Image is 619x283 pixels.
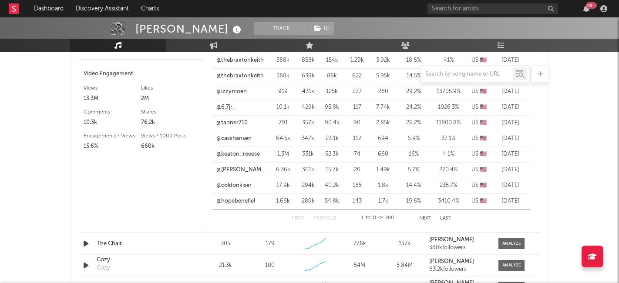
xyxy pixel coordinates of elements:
[429,237,490,243] a: [PERSON_NAME]
[298,150,318,159] div: 331k
[322,150,342,159] div: 52.3k
[254,22,309,35] button: Track
[322,56,342,65] div: 154k
[298,119,318,127] div: 357k
[480,151,487,157] span: 🇺🇸
[272,103,294,112] div: 10.1k
[468,119,490,127] div: US
[494,166,527,174] div: [DATE]
[372,197,394,206] div: 1.7k
[309,22,334,35] span: ( 1 )
[84,131,141,141] div: Engagements / Views
[298,166,318,174] div: 301k
[429,266,490,273] div: 63.2k followers
[372,103,394,112] div: 7.74k
[468,134,490,143] div: US
[433,166,464,174] div: 270.4 %
[433,134,464,143] div: 37.1 %
[372,150,394,159] div: 660
[135,22,243,36] div: [PERSON_NAME]
[346,181,368,190] div: 185
[322,166,342,174] div: 15.7k
[433,119,464,127] div: 11800.8 %
[398,150,429,159] div: 16 %
[346,56,368,65] div: 1.29k
[346,150,368,159] div: 74
[272,197,294,206] div: 1.66k
[84,93,141,104] div: 13.3M
[398,181,429,190] div: 14.4 %
[298,56,318,65] div: 858k
[384,240,425,248] div: 137k
[216,197,255,206] a: @hopebenefiel
[309,22,334,35] button: (1)
[298,134,318,143] div: 347k
[398,103,429,112] div: 24.2 %
[346,166,368,174] div: 20
[313,216,336,221] button: Previous
[205,261,246,270] div: 21.3k
[97,240,188,248] div: The Chair
[205,240,246,248] div: 305
[84,107,141,117] div: Comments
[272,134,294,143] div: 64.5k
[272,166,294,174] div: 6.36k
[346,134,368,143] div: 112
[427,3,558,14] input: Search for artists
[298,197,318,206] div: 289k
[398,119,429,127] div: 26.2 %
[272,87,294,96] div: 919
[398,134,429,143] div: 6.9 %
[265,261,275,270] div: 100
[468,103,490,112] div: US
[429,237,474,243] strong: [PERSON_NAME]
[433,56,464,65] div: 41 %
[141,141,198,152] div: 660k
[272,181,294,190] div: 17.9k
[322,103,342,112] div: 95.8k
[216,103,236,112] a: @6.7jr_
[322,181,342,190] div: 40.2k
[480,136,487,141] span: 🇺🇸
[266,240,275,248] div: 179
[272,56,294,65] div: 388k
[84,83,141,93] div: Views
[322,87,342,96] div: 125k
[468,166,490,174] div: US
[216,150,260,159] a: @keaton_reeese
[494,103,527,112] div: [DATE]
[97,256,188,264] a: Cozy
[480,183,487,188] span: 🇺🇸
[433,150,464,159] div: 4.1 %
[292,216,305,221] button: First
[346,87,368,96] div: 277
[298,103,318,112] div: 429k
[372,166,394,174] div: 1.49k
[494,150,527,159] div: [DATE]
[494,56,527,65] div: [DATE]
[480,89,487,94] span: 🇺🇸
[494,181,527,190] div: [DATE]
[421,71,513,78] input: Search by song name or URL
[97,264,110,273] div: Cozy
[141,93,198,104] div: 2M
[372,134,394,143] div: 694
[419,216,431,221] button: Next
[141,107,198,117] div: Shares
[322,119,342,127] div: 90.4k
[272,119,294,127] div: 791
[346,197,368,206] div: 143
[480,167,487,173] span: 🇺🇸
[340,240,380,248] div: 776k
[433,103,464,112] div: 1026.3 %
[480,57,487,63] span: 🇺🇸
[216,56,264,65] a: @thebraxtonkeith
[216,134,252,143] a: @casshansen
[398,87,429,96] div: 29.2 %
[141,131,198,141] div: Views / 1000 Posts
[494,87,527,96] div: [DATE]
[433,197,464,206] div: 3410.4 %
[272,150,294,159] div: 1.3M
[354,213,402,223] div: 1 11 200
